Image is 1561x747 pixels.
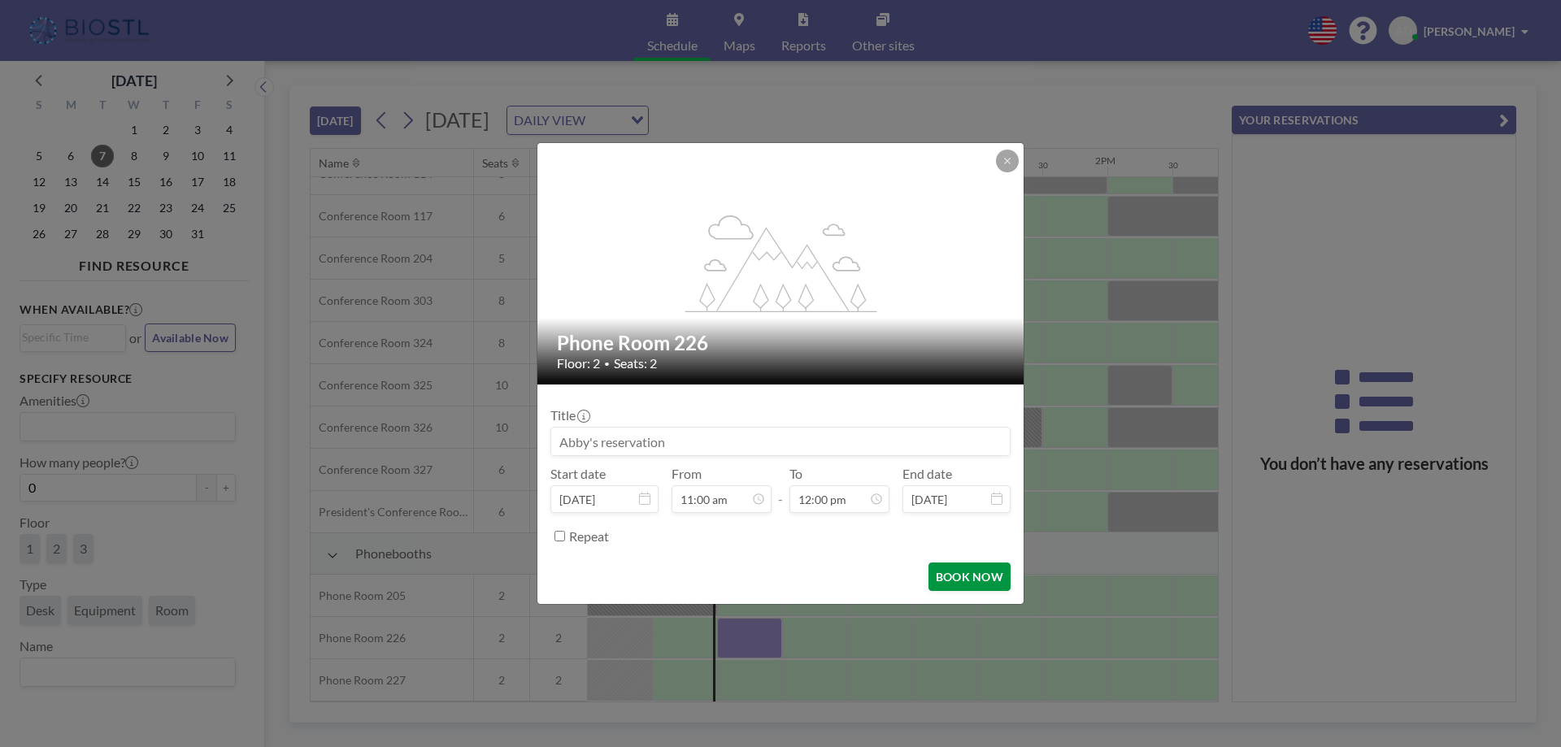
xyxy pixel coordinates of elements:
button: BOOK NOW [928,562,1011,591]
span: Seats: 2 [614,355,657,371]
input: Abby's reservation [551,428,1010,455]
label: To [789,466,802,482]
span: • [604,358,610,370]
label: From [672,466,702,482]
span: Floor: 2 [557,355,600,371]
h2: Phone Room 226 [557,331,1006,355]
span: - [778,471,783,507]
label: End date [902,466,952,482]
label: Repeat [569,528,609,545]
label: Title [550,407,589,423]
g: flex-grow: 1.2; [685,214,877,311]
label: Start date [550,466,606,482]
